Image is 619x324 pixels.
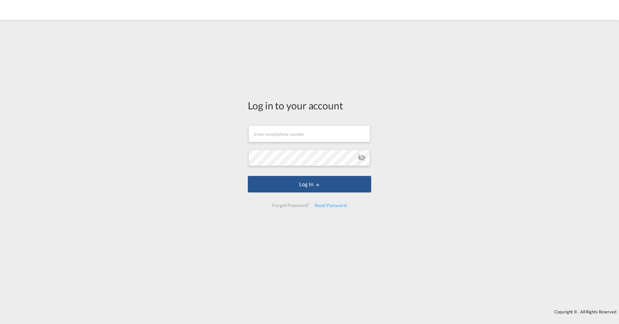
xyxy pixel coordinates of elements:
div: Log in to your account [248,98,371,112]
md-icon: icon-eye-off [358,154,366,162]
button: LOGIN [248,176,371,192]
input: Enter email/phone number [248,126,370,142]
div: Reset Password [312,199,349,211]
div: Forgot Password? [270,199,311,211]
